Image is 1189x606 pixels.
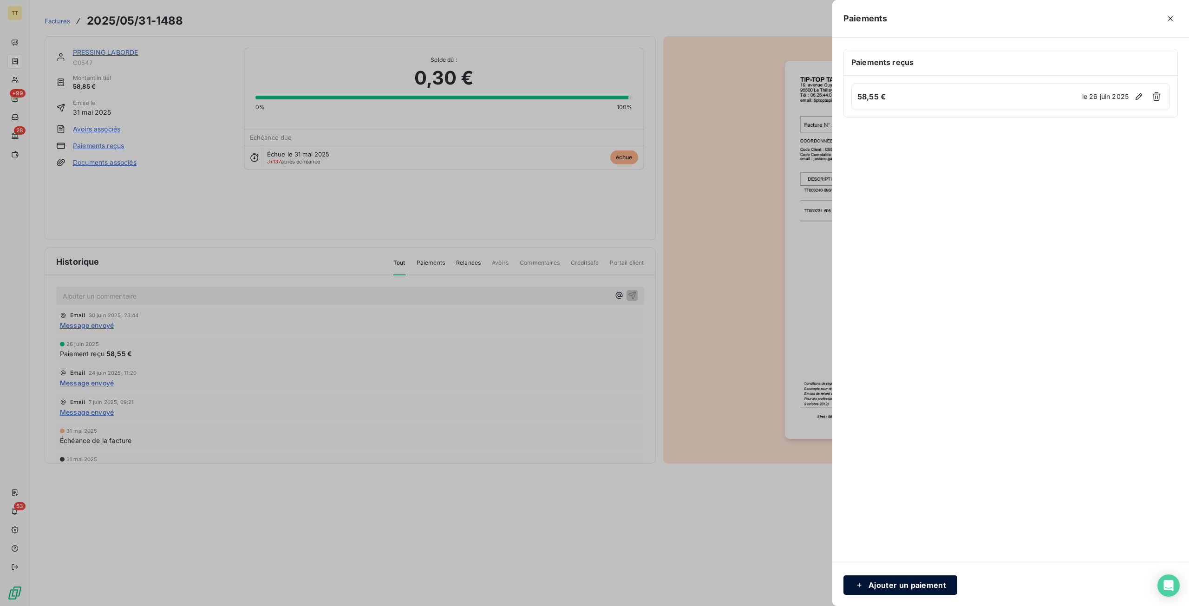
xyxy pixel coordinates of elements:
[857,91,1079,102] h6: 58,55 €
[843,12,887,25] h5: Paiements
[1082,92,1129,101] span: le 26 juin 2025
[1157,574,1180,597] div: Open Intercom Messenger
[851,57,1170,68] h6: Paiements reçus
[843,575,957,595] button: Ajouter un paiement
